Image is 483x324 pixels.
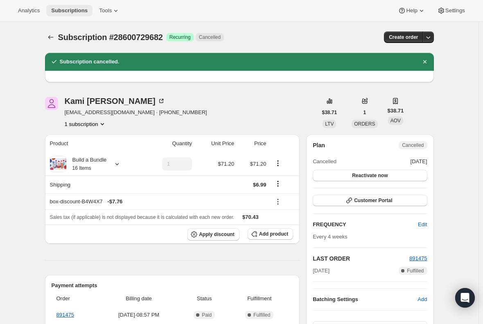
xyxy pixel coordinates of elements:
button: 891475 [409,254,427,263]
a: 891475 [409,255,427,261]
span: $38.71 [322,109,337,116]
a: 891475 [56,312,74,318]
span: Add product [259,231,288,237]
span: Every 4 weeks [313,234,348,240]
button: Subscriptions [45,32,56,43]
span: $71.20 [250,161,266,167]
span: Subscription #28600729682 [58,33,163,42]
span: Fulfilled [407,268,424,274]
small: 16 Items [72,165,91,171]
button: Subscriptions [46,5,93,16]
span: $38.71 [388,107,404,115]
button: Analytics [13,5,45,16]
span: Billing date [99,295,178,303]
span: [DATE] [411,157,427,166]
th: Quantity [142,135,194,153]
span: Create order [389,34,418,40]
span: Edit [418,220,427,229]
div: box-discount-B4W4X7 [50,198,266,206]
button: Dismiss notification [419,56,431,67]
h2: LAST ORDER [313,254,409,263]
th: Price [237,135,269,153]
span: Recurring [169,34,191,40]
button: Create order [384,32,423,43]
span: LTV [325,121,334,127]
span: Subscriptions [51,7,88,14]
span: [EMAIL_ADDRESS][DOMAIN_NAME] · [PHONE_NUMBER] [65,108,207,117]
span: Add [418,295,427,304]
button: Add [413,293,432,306]
span: Kami Bonner [45,97,58,110]
span: Help [406,7,417,14]
button: Edit [413,218,432,231]
span: - $7.76 [107,198,122,206]
div: Open Intercom Messenger [455,288,475,308]
span: Cancelled [402,142,424,148]
th: Unit Price [194,135,237,153]
span: Sales tax (if applicable) is not displayed because it is calculated with each new order. [50,214,235,220]
button: $38.71 [317,107,342,118]
span: Settings [445,7,465,14]
h6: Batching Settings [313,295,418,304]
span: AOV [390,118,401,124]
button: Reactivate now [313,170,427,181]
span: $71.20 [218,161,235,167]
span: Fulfilled [253,312,270,318]
th: Product [45,135,142,153]
button: Shipping actions [271,179,284,188]
th: Order [52,290,97,308]
h2: Plan [313,141,325,149]
th: Shipping [45,175,142,193]
div: Build a Bundle [66,156,107,172]
div: Kami [PERSON_NAME] [65,97,165,105]
button: Product actions [65,120,106,128]
span: Cancelled [313,157,336,166]
h2: Payment attempts [52,281,293,290]
span: Status [183,295,226,303]
span: Fulfillment [230,295,288,303]
button: 1 [359,107,371,118]
span: [DATE] · 08:57 PM [99,311,178,319]
span: 1 [363,109,366,116]
button: Add product [248,228,293,240]
span: Paid [202,312,212,318]
span: ORDERS [354,121,375,127]
span: [DATE] [313,267,330,275]
button: Customer Portal [313,195,427,206]
span: $6.99 [253,182,266,188]
span: Reactivate now [352,172,388,179]
button: Product actions [271,159,284,168]
span: Customer Portal [354,197,392,204]
button: Apply discount [187,228,239,241]
button: Settings [432,5,470,16]
span: Apply discount [199,231,235,238]
h2: FREQUENCY [313,220,418,229]
span: Analytics [18,7,40,14]
span: $70.43 [242,214,259,220]
span: Cancelled [199,34,221,40]
button: Help [393,5,430,16]
h2: Subscription cancelled. [60,58,120,66]
button: Tools [94,5,125,16]
span: Tools [99,7,112,14]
